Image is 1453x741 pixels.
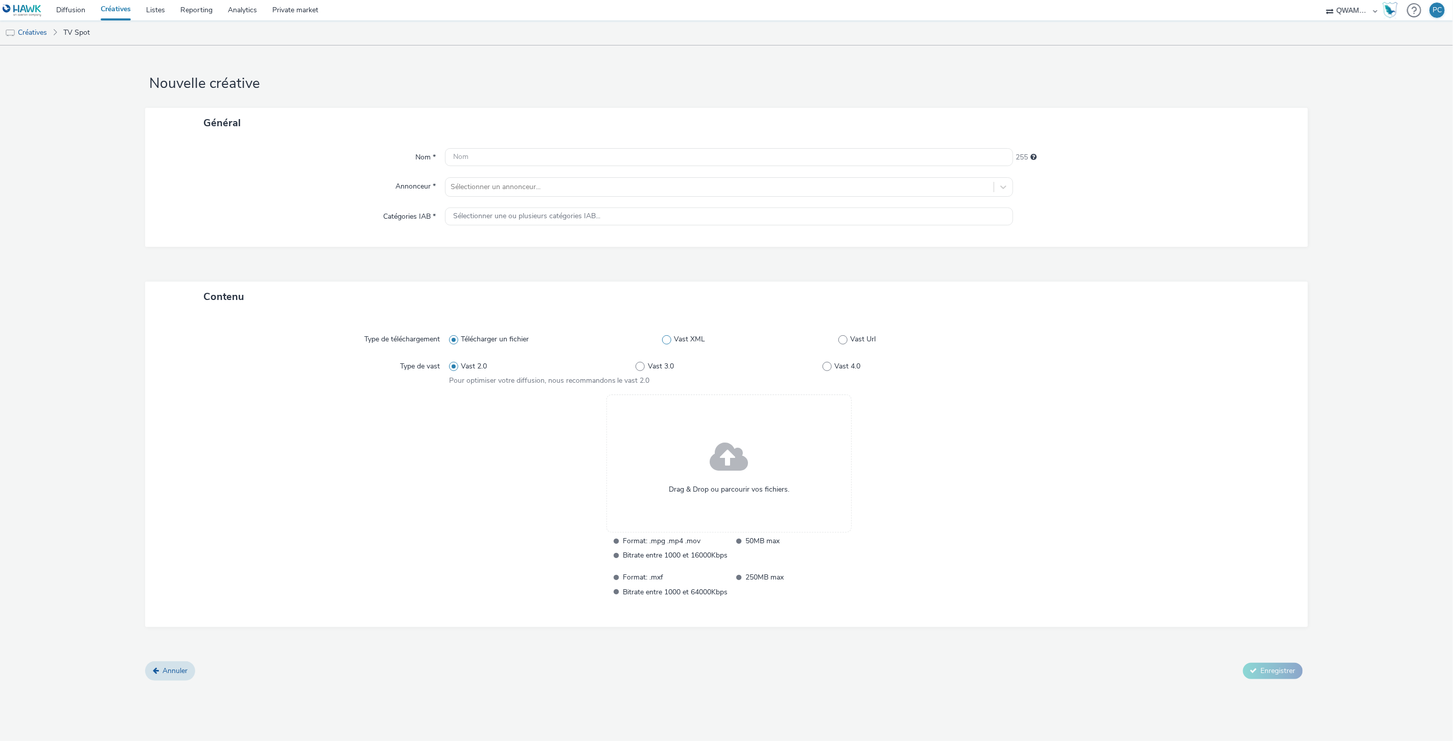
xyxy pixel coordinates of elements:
span: Annuler [162,666,188,676]
input: Nom [445,148,1014,166]
span: Vast Url [851,334,876,344]
span: Télécharger un fichier [461,334,529,344]
img: undefined Logo [3,4,42,17]
span: Bitrate entre 1000 et 64000Kbps [623,586,728,598]
img: tv [5,28,15,38]
span: Enregistrer [1261,666,1296,676]
span: Vast 2.0 [461,361,487,372]
label: Type de vast [396,357,444,372]
span: Vast 3.0 [648,361,674,372]
span: 255 [1016,152,1028,163]
span: 50MB max [745,535,850,547]
label: Catégories IAB * [379,207,440,222]
div: 255 caractères maximum [1030,152,1037,163]
span: Bitrate entre 1000 et 16000Kbps [623,549,728,561]
label: Type de téléchargement [360,330,444,344]
span: Sélectionner une ou plusieurs catégories IAB... [453,212,600,221]
span: Vast XML [674,334,705,344]
span: Contenu [203,290,244,304]
span: Format: .mpg .mp4 .mov [623,535,728,547]
label: Nom * [411,148,440,163]
span: Général [203,116,241,130]
a: Annuler [145,661,195,681]
span: Pour optimiser votre diffusion, nous recommandons le vast 2.0 [449,376,650,385]
a: Hawk Academy [1382,2,1402,18]
div: PC [1433,3,1442,18]
span: Format: .mxf [623,571,728,583]
span: Drag & Drop ou parcourir vos fichiers. [669,484,789,495]
span: 250MB max [745,571,850,583]
span: Vast 4.0 [834,361,860,372]
a: TV Spot [58,20,95,45]
img: Hawk Academy [1382,2,1398,18]
h1: Nouvelle créative [145,74,1307,94]
button: Enregistrer [1243,663,1303,679]
label: Annonceur * [391,177,440,192]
